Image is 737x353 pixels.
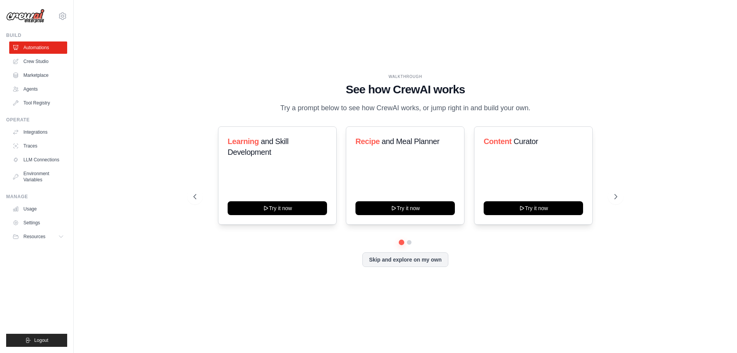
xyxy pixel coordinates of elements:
[23,234,45,240] span: Resources
[9,230,67,243] button: Resources
[362,252,448,267] button: Skip and explore on my own
[228,137,288,156] span: and Skill Development
[9,126,67,138] a: Integrations
[9,203,67,215] a: Usage
[484,201,583,215] button: Try it now
[9,83,67,95] a: Agents
[9,41,67,54] a: Automations
[514,137,538,146] span: Curator
[6,9,45,23] img: Logo
[355,137,380,146] span: Recipe
[6,117,67,123] div: Operate
[355,201,455,215] button: Try it now
[276,103,534,114] p: Try a prompt below to see how CrewAI works, or jump right in and build your own.
[9,140,67,152] a: Traces
[6,32,67,38] div: Build
[9,97,67,109] a: Tool Registry
[34,337,48,343] span: Logout
[6,194,67,200] div: Manage
[193,74,617,80] div: WALKTHROUGH
[9,154,67,166] a: LLM Connections
[9,55,67,68] a: Crew Studio
[9,217,67,229] a: Settings
[6,334,67,347] button: Logout
[228,137,259,146] span: Learning
[9,167,67,186] a: Environment Variables
[382,137,440,146] span: and Meal Planner
[228,201,327,215] button: Try it now
[484,137,512,146] span: Content
[193,83,617,96] h1: See how CrewAI works
[9,69,67,81] a: Marketplace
